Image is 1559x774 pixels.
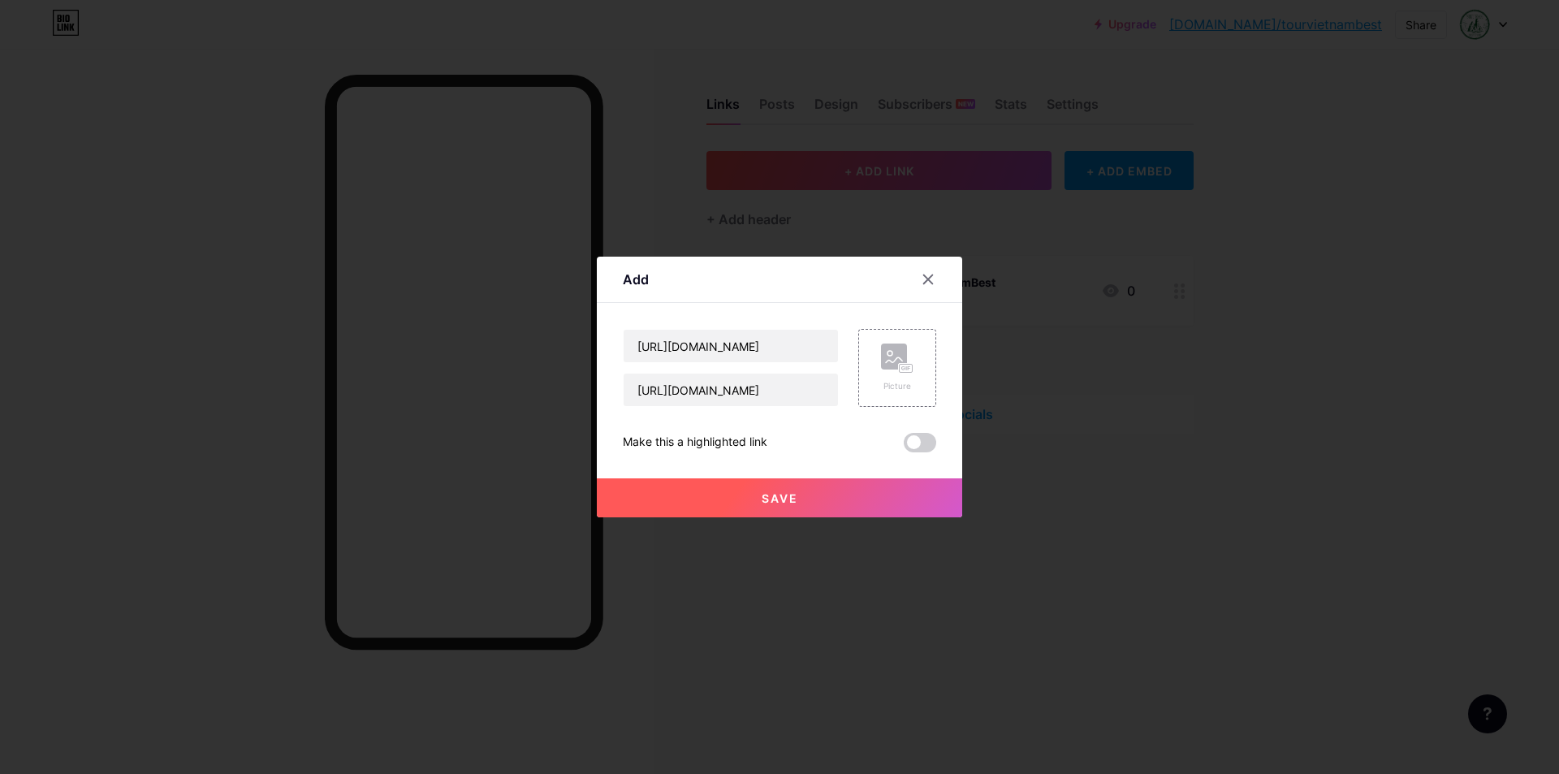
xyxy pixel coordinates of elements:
[623,433,767,452] div: Make this a highlighted link
[624,330,838,362] input: Title
[597,478,962,517] button: Save
[881,380,913,392] div: Picture
[623,270,649,289] div: Add
[762,491,798,505] span: Save
[624,374,838,406] input: URL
